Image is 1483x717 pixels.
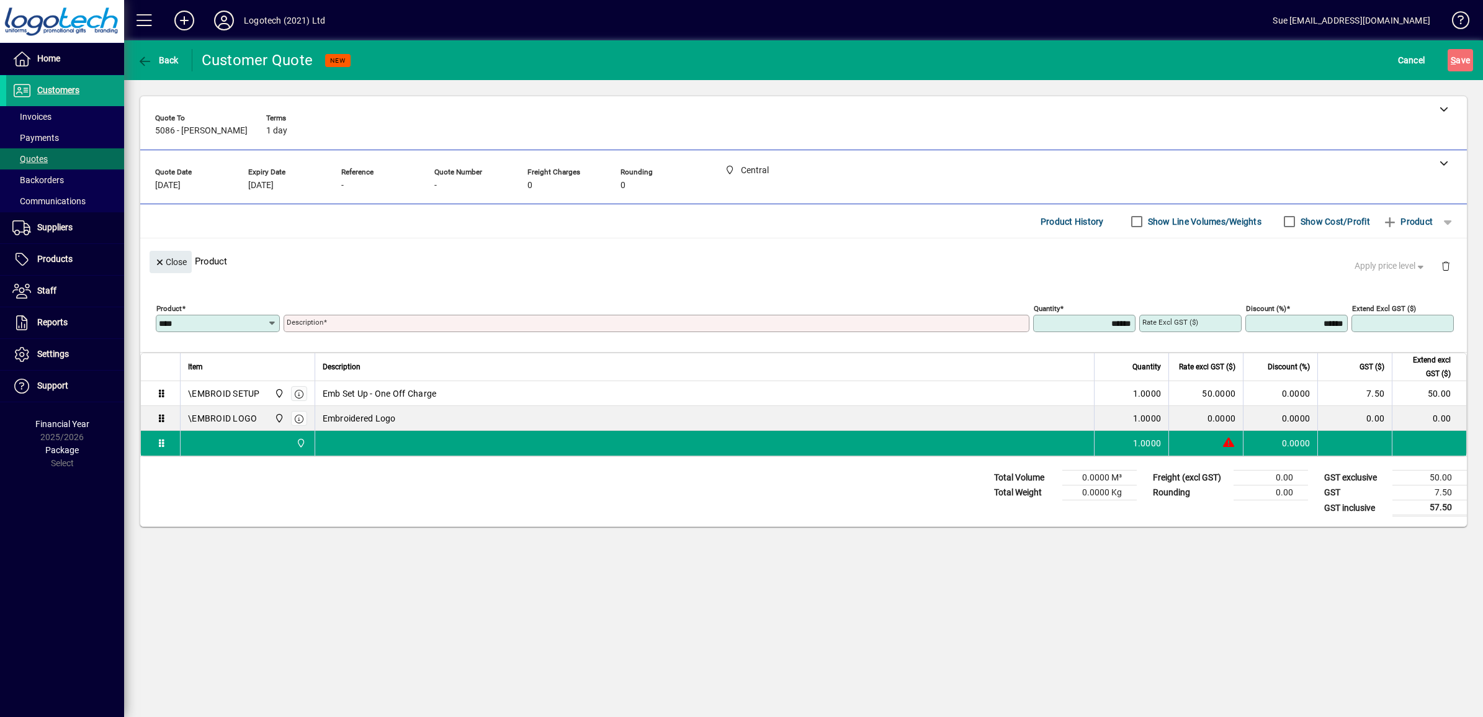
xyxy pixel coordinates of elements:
[1360,360,1384,374] span: GST ($)
[6,127,124,148] a: Payments
[164,9,204,32] button: Add
[1041,212,1104,232] span: Product History
[37,381,68,390] span: Support
[6,212,124,243] a: Suppliers
[1398,50,1425,70] span: Cancel
[988,471,1062,485] td: Total Volume
[1133,437,1162,449] span: 1.0000
[202,50,313,70] div: Customer Quote
[1392,381,1466,406] td: 50.00
[37,254,73,264] span: Products
[37,53,60,63] span: Home
[45,445,79,455] span: Package
[6,339,124,370] a: Settings
[37,317,68,327] span: Reports
[35,419,89,429] span: Financial Year
[266,126,287,136] span: 1 day
[1179,360,1235,374] span: Rate excl GST ($)
[1133,387,1162,400] span: 1.0000
[1451,55,1456,65] span: S
[1176,412,1235,425] div: 0.0000
[6,276,124,307] a: Staff
[1132,360,1161,374] span: Quantity
[37,349,69,359] span: Settings
[1431,251,1461,281] button: Delete
[621,181,625,191] span: 0
[1443,2,1467,43] a: Knowledge Base
[1273,11,1430,30] div: Sue [EMAIL_ADDRESS][DOMAIN_NAME]
[12,175,64,185] span: Backorders
[137,55,179,65] span: Back
[1147,471,1234,485] td: Freight (excl GST)
[155,126,248,136] span: 5086 - [PERSON_NAME]
[1352,304,1416,313] mat-label: Extend excl GST ($)
[155,181,181,191] span: [DATE]
[37,222,73,232] span: Suppliers
[6,43,124,74] a: Home
[1317,381,1392,406] td: 7.50
[150,251,192,273] button: Close
[156,304,182,313] mat-label: Product
[1268,360,1310,374] span: Discount (%)
[1318,471,1392,485] td: GST exclusive
[1392,406,1466,431] td: 0.00
[6,244,124,275] a: Products
[1298,215,1370,228] label: Show Cost/Profit
[6,191,124,212] a: Communications
[1062,485,1137,500] td: 0.0000 Kg
[6,148,124,169] a: Quotes
[244,11,325,30] div: Logotech (2021) Ltd
[330,56,346,65] span: NEW
[124,49,192,71] app-page-header-button: Back
[1395,49,1428,71] button: Cancel
[12,112,52,122] span: Invoices
[1246,304,1286,313] mat-label: Discount (%)
[6,169,124,191] a: Backorders
[1034,304,1060,313] mat-label: Quantity
[12,196,86,206] span: Communications
[140,238,1467,284] div: Product
[434,181,437,191] span: -
[1176,387,1235,400] div: 50.0000
[341,181,344,191] span: -
[1145,215,1261,228] label: Show Line Volumes/Weights
[1355,259,1427,273] span: Apply price level
[12,154,48,164] span: Quotes
[1350,255,1431,277] button: Apply price level
[1318,485,1392,500] td: GST
[1234,485,1308,500] td: 0.00
[1392,471,1467,485] td: 50.00
[248,181,274,191] span: [DATE]
[37,85,79,95] span: Customers
[1062,471,1137,485] td: 0.0000 M³
[1318,500,1392,516] td: GST inclusive
[1036,210,1109,233] button: Product History
[287,318,323,327] mat-label: Description
[1243,381,1317,406] td: 0.0000
[1400,353,1451,381] span: Extend excl GST ($)
[204,9,244,32] button: Profile
[1243,431,1317,456] td: 0.0000
[6,371,124,402] a: Support
[6,106,124,127] a: Invoices
[1392,500,1467,516] td: 57.50
[1243,406,1317,431] td: 0.0000
[6,307,124,338] a: Reports
[37,286,56,295] span: Staff
[155,252,187,273] span: Close
[1142,318,1198,327] mat-label: Rate excl GST ($)
[1451,50,1470,70] span: ave
[1448,49,1473,71] button: Save
[1234,471,1308,485] td: 0.00
[1392,485,1467,500] td: 7.50
[146,256,195,267] app-page-header-button: Close
[1317,406,1392,431] td: 0.00
[1147,485,1234,500] td: Rounding
[988,485,1062,500] td: Total Weight
[1133,412,1162,425] span: 1.0000
[134,49,182,71] button: Back
[1431,260,1461,271] app-page-header-button: Delete
[12,133,59,143] span: Payments
[527,181,532,191] span: 0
